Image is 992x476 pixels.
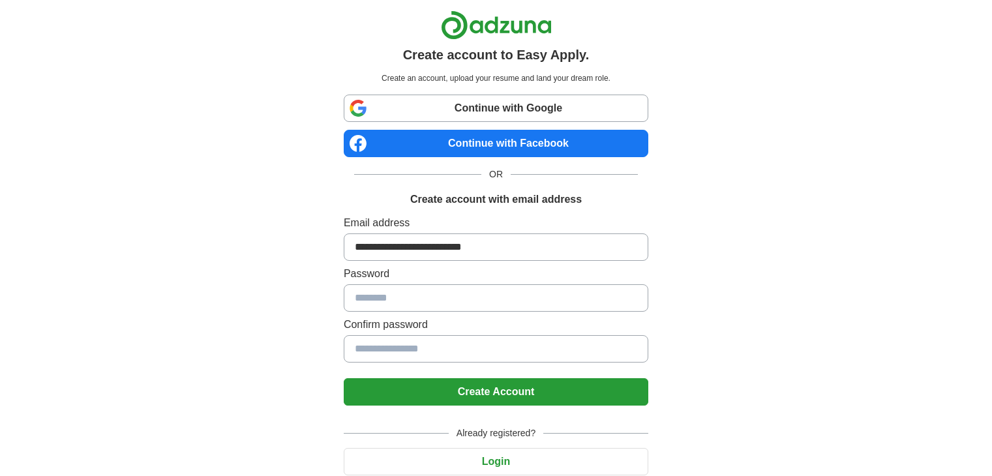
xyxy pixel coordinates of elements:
label: Confirm password [344,317,648,333]
a: Continue with Google [344,95,648,122]
a: Continue with Facebook [344,130,648,157]
p: Create an account, upload your resume and land your dream role. [346,72,646,84]
img: Adzuna logo [441,10,552,40]
h1: Create account to Easy Apply. [403,45,590,65]
label: Email address [344,215,648,231]
span: OR [481,168,511,181]
button: Login [344,448,648,475]
span: Already registered? [449,426,543,440]
a: Login [344,456,648,467]
button: Create Account [344,378,648,406]
h1: Create account with email address [410,192,582,207]
label: Password [344,266,648,282]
